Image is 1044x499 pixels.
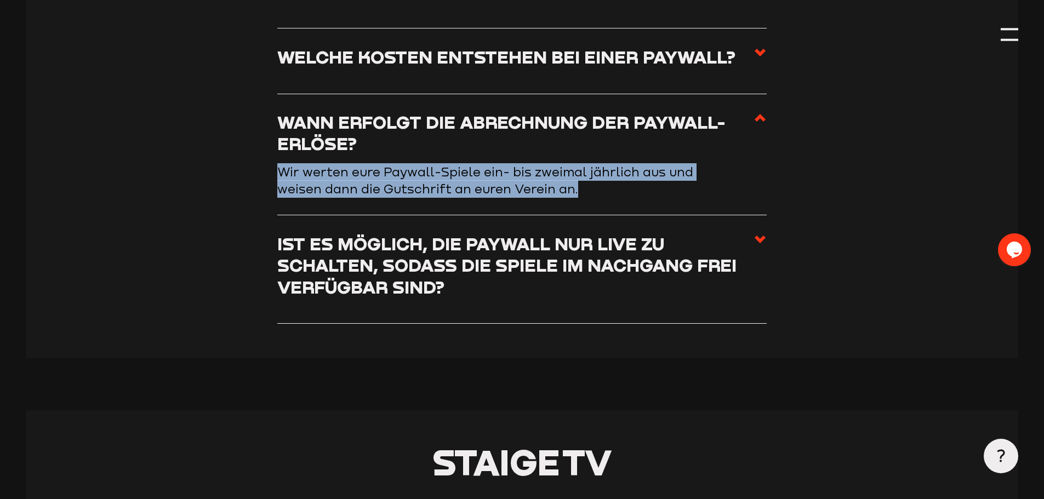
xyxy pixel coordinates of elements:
[277,111,754,154] h3: Wann erfolgt die Abrechnung der Paywall-Erlöse?
[277,46,735,67] h3: Welche Kosten entstehen bei einer Paywall?
[277,163,716,198] p: Wir werten eure Paywall-Spiele ein- bis zweimal jährlich aus und weisen dann die Gutschrift an eu...
[432,440,612,483] span: Staige TV
[998,233,1033,266] iframe: chat widget
[277,233,754,297] h3: Ist es möglich, die Paywall nur live zu schalten, sodass die Spiele im Nachgang frei verfügbar sind?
